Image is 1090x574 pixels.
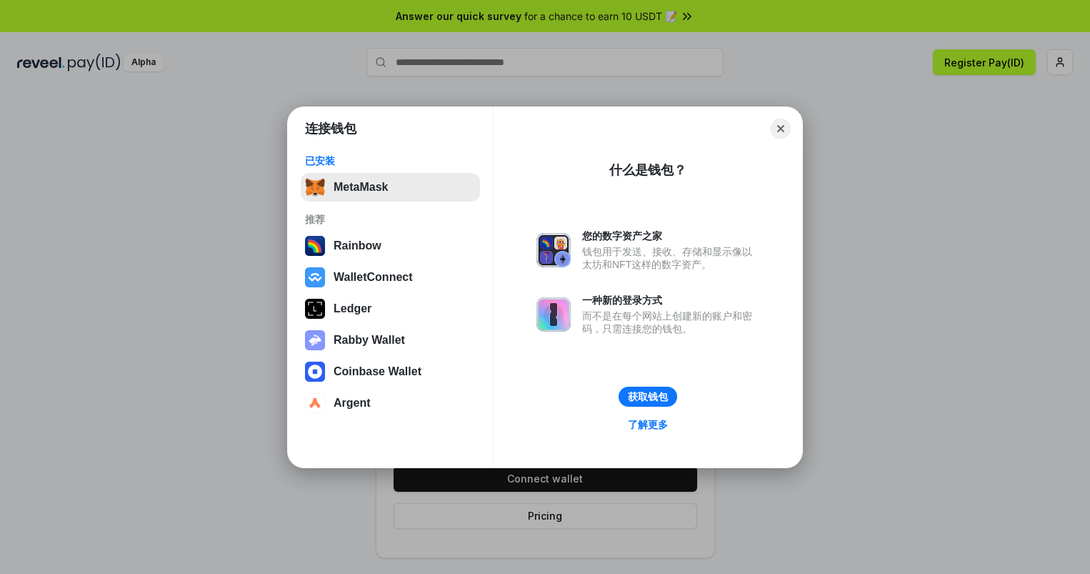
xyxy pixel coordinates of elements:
div: 已安装 [305,154,476,167]
img: svg+xml,%3Csvg%20xmlns%3D%22http%3A%2F%2Fwww.w3.org%2F2000%2Fsvg%22%20fill%3D%22none%22%20viewBox... [305,330,325,350]
div: Rainbow [334,239,381,252]
div: 什么是钱包？ [609,162,686,179]
div: 您的数字资产之家 [582,229,759,242]
button: 获取钱包 [619,387,677,407]
a: 了解更多 [619,415,676,434]
img: svg+xml,%3Csvg%20width%3D%2228%22%20height%3D%2228%22%20viewBox%3D%220%200%2028%2028%22%20fill%3D... [305,393,325,413]
div: MetaMask [334,181,388,194]
img: svg+xml,%3Csvg%20width%3D%22120%22%20height%3D%22120%22%20viewBox%3D%220%200%20120%20120%22%20fil... [305,236,325,256]
img: svg+xml,%3Csvg%20fill%3D%22none%22%20height%3D%2233%22%20viewBox%3D%220%200%2035%2033%22%20width%... [305,177,325,197]
img: svg+xml,%3Csvg%20xmlns%3D%22http%3A%2F%2Fwww.w3.org%2F2000%2Fsvg%22%20fill%3D%22none%22%20viewBox... [536,297,571,332]
button: Close [771,119,791,139]
div: Coinbase Wallet [334,365,421,378]
button: Rabby Wallet [301,326,480,355]
div: 获取钱包 [628,390,668,403]
img: svg+xml,%3Csvg%20width%3D%2228%22%20height%3D%2228%22%20viewBox%3D%220%200%2028%2028%22%20fill%3D... [305,267,325,287]
button: Ledger [301,295,480,323]
img: svg+xml,%3Csvg%20xmlns%3D%22http%3A%2F%2Fwww.w3.org%2F2000%2Fsvg%22%20width%3D%2228%22%20height%3... [305,299,325,319]
div: 推荐 [305,213,476,226]
div: Rabby Wallet [334,334,405,347]
button: Rainbow [301,232,480,260]
div: 而不是在每个网站上创建新的账户和密码，只需连接您的钱包。 [582,310,759,335]
button: WalletConnect [301,263,480,292]
div: WalletConnect [334,271,413,284]
button: Argent [301,389,480,417]
h1: 连接钱包 [305,120,356,137]
img: svg+xml,%3Csvg%20xmlns%3D%22http%3A%2F%2Fwww.w3.org%2F2000%2Fsvg%22%20fill%3D%22none%22%20viewBox... [536,233,571,267]
button: MetaMask [301,173,480,202]
img: svg+xml,%3Csvg%20width%3D%2228%22%20height%3D%2228%22%20viewBox%3D%220%200%2028%2028%22%20fill%3D... [305,362,325,382]
div: Argent [334,397,371,410]
div: Ledger [334,302,371,315]
div: 了解更多 [628,418,668,431]
button: Coinbase Wallet [301,357,480,386]
div: 钱包用于发送、接收、存储和显示像以太坊和NFT这样的数字资产。 [582,245,759,271]
div: 一种新的登录方式 [582,294,759,307]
